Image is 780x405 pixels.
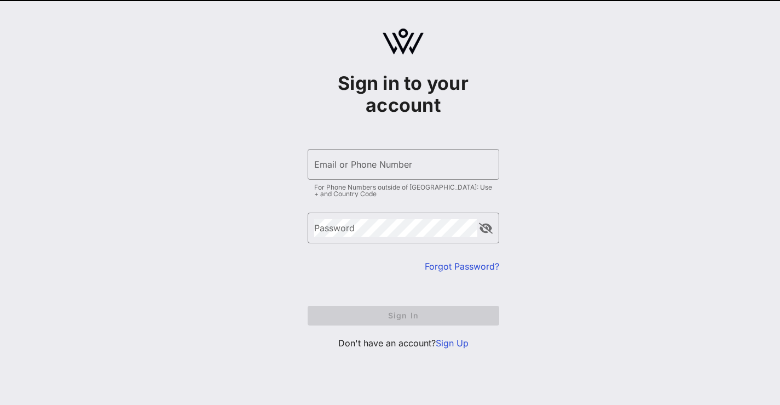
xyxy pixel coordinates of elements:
[308,336,499,350] p: Don't have an account?
[308,72,499,116] h1: Sign in to your account
[383,28,424,55] img: logo.svg
[425,261,499,272] a: Forgot Password?
[479,223,493,234] button: append icon
[314,184,493,197] div: For Phone Numbers outside of [GEOGRAPHIC_DATA]: Use + and Country Code
[436,338,469,349] a: Sign Up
